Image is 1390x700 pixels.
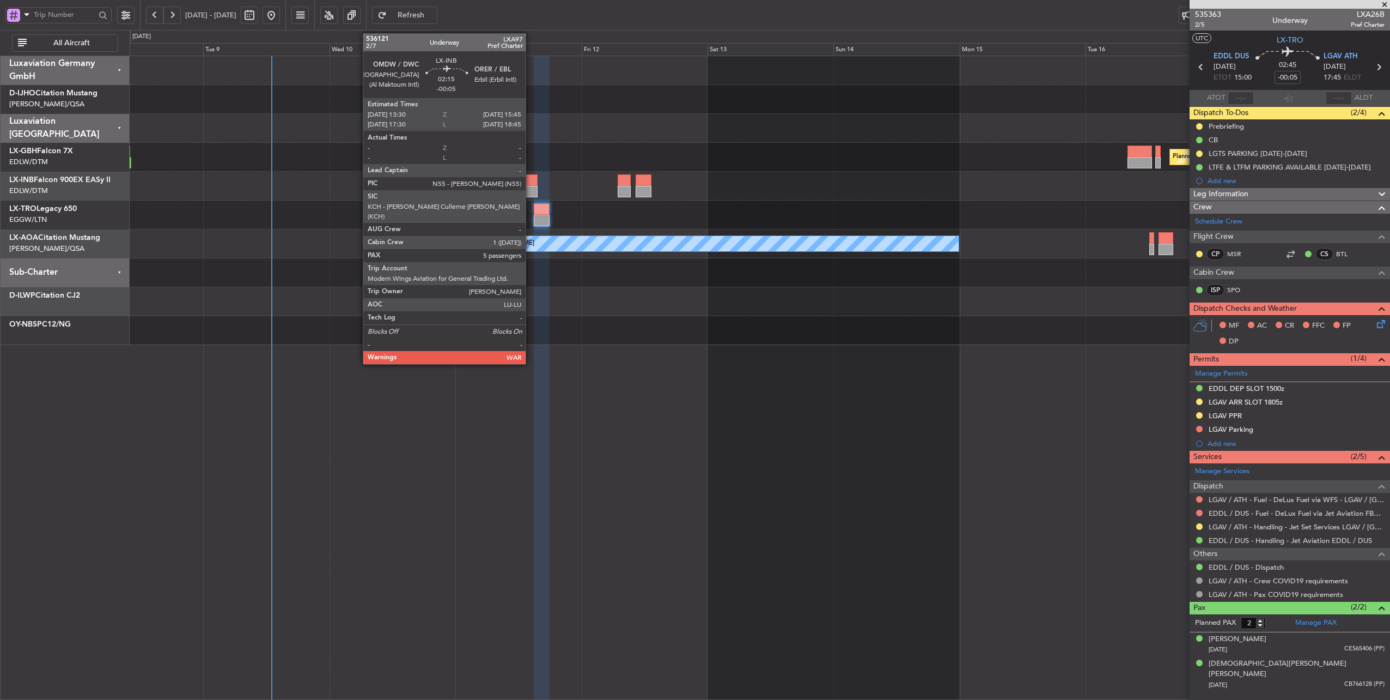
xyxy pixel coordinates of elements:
span: (1/4) [1351,353,1367,364]
div: LGAV PPR [1209,411,1242,420]
span: Crew [1193,201,1212,214]
a: [PERSON_NAME]/QSA [9,99,84,109]
span: ELDT [1344,73,1361,83]
a: Manage PAX [1295,618,1337,629]
button: UTC [1192,33,1211,43]
a: LX-AOACitation Mustang [9,234,100,242]
a: EDLW/DTM [9,157,48,167]
a: EDDL / DUS - Dispatch [1209,563,1284,572]
input: --:-- [1228,92,1254,105]
a: BTL [1336,249,1361,259]
div: CB [1209,135,1218,144]
span: Dispatch Checks and Weather [1193,303,1297,315]
div: No Crew [PERSON_NAME] [458,236,534,252]
div: Tue 16 [1086,43,1211,56]
span: LXA26B [1351,9,1385,20]
a: LGAV / ATH - Fuel - DeLux Fuel via WFS - LGAV / [GEOGRAPHIC_DATA] [1209,495,1385,504]
span: MF [1229,321,1239,331]
span: [DATE] [1214,62,1236,73]
span: 535363 [1195,9,1221,20]
div: [DATE] [132,32,151,41]
span: OY-NBS [9,321,37,328]
span: LX-TRO [9,205,36,213]
span: [DATE] [1209,681,1227,689]
span: [DATE] [1324,62,1346,73]
a: EDDL / DUS - Fuel - DeLux Fuel via Jet Aviation FBO - EDDL / DUS [1209,509,1385,518]
span: Flight Crew [1193,231,1234,243]
a: Manage Services [1195,466,1249,477]
span: 15:00 [1234,73,1252,83]
span: 02:45 [1279,60,1296,71]
span: LX-INB [9,176,34,184]
span: Leg Information [1193,188,1248,201]
span: DP [1229,336,1239,347]
span: CE565406 (PP) [1344,644,1385,654]
a: [PERSON_NAME]/QSA [9,244,84,254]
span: CB766128 (PP) [1344,680,1385,689]
input: Trip Number [34,7,95,23]
a: EGGW/LTN [9,215,47,225]
div: Add new [1208,176,1385,185]
a: OY-NBSPC12/NG [9,321,71,328]
div: LGAV Parking [1209,425,1253,434]
span: Dispatch To-Dos [1193,107,1248,119]
span: (2/2) [1351,601,1367,613]
span: [DATE] - [DATE] [185,10,236,20]
span: Dispatch [1193,480,1223,493]
span: FP [1343,321,1351,331]
div: Underway [1272,15,1308,26]
div: LGAV ARR SLOT 1805z [1209,397,1283,407]
span: 2/5 [1195,20,1221,29]
div: Wed 10 [330,43,455,56]
span: ETOT [1214,73,1232,83]
div: [PERSON_NAME] [1209,634,1266,645]
span: EDDL DUS [1214,51,1249,62]
a: LX-INBFalcon 900EX EASy II [9,176,111,184]
span: D-ILWP [9,292,35,299]
button: All Aircraft [12,34,118,52]
span: Refresh [389,11,434,19]
div: Add new [1208,439,1385,448]
span: 17:45 [1324,73,1341,83]
div: [DEMOGRAPHIC_DATA][PERSON_NAME] [PERSON_NAME] [1209,659,1385,680]
label: Planned PAX [1195,618,1236,629]
span: Services [1193,451,1222,463]
div: Tue 9 [203,43,329,56]
div: CS [1315,248,1333,260]
div: CP [1206,248,1224,260]
span: Others [1193,548,1217,560]
span: CR [1285,321,1294,331]
span: FFC [1312,321,1325,331]
span: LX-AOA [9,234,38,242]
div: EDDL DEP SLOT 1500z [1209,384,1284,393]
a: Manage Permits [1195,369,1248,379]
a: D-IJHOCitation Mustang [9,89,97,97]
a: EDDL / DUS - Handling - Jet Aviation EDDL / DUS [1209,536,1372,545]
span: ATOT [1207,93,1225,104]
span: Permits [1193,353,1219,366]
div: LGTS PARKING [DATE]-[DATE] [1209,149,1307,158]
div: ISP [1206,284,1224,296]
a: EDLW/DTM [9,186,48,196]
div: LTFE & LTFM PARKING AVAILABLE [DATE]-[DATE] [1209,162,1371,172]
div: Sat 13 [708,43,833,56]
a: LGAV / ATH - Pax COVID19 requirements [1209,590,1343,599]
span: LX-TRO [1277,34,1303,46]
span: (2/5) [1351,451,1367,462]
a: LGAV / ATH - Crew COVID19 requirements [1209,576,1348,586]
a: SPO [1227,285,1252,295]
a: MSR [1227,249,1252,259]
span: LX-GBH [9,147,37,155]
span: LGAV ATH [1324,51,1358,62]
a: D-ILWPCitation CJ2 [9,292,80,299]
div: Prebriefing [1209,122,1244,131]
a: LX-TROLegacy 650 [9,205,77,213]
span: Pref Charter [1351,20,1385,29]
span: D-IJHO [9,89,35,97]
div: Sun 14 [833,43,959,56]
span: All Aircraft [29,39,114,47]
a: LGAV / ATH - Handling - Jet Set Services LGAV / [GEOGRAPHIC_DATA] [1209,522,1385,532]
a: Schedule Crew [1195,216,1242,227]
span: Cabin Crew [1193,267,1234,279]
div: Fri 12 [582,43,708,56]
